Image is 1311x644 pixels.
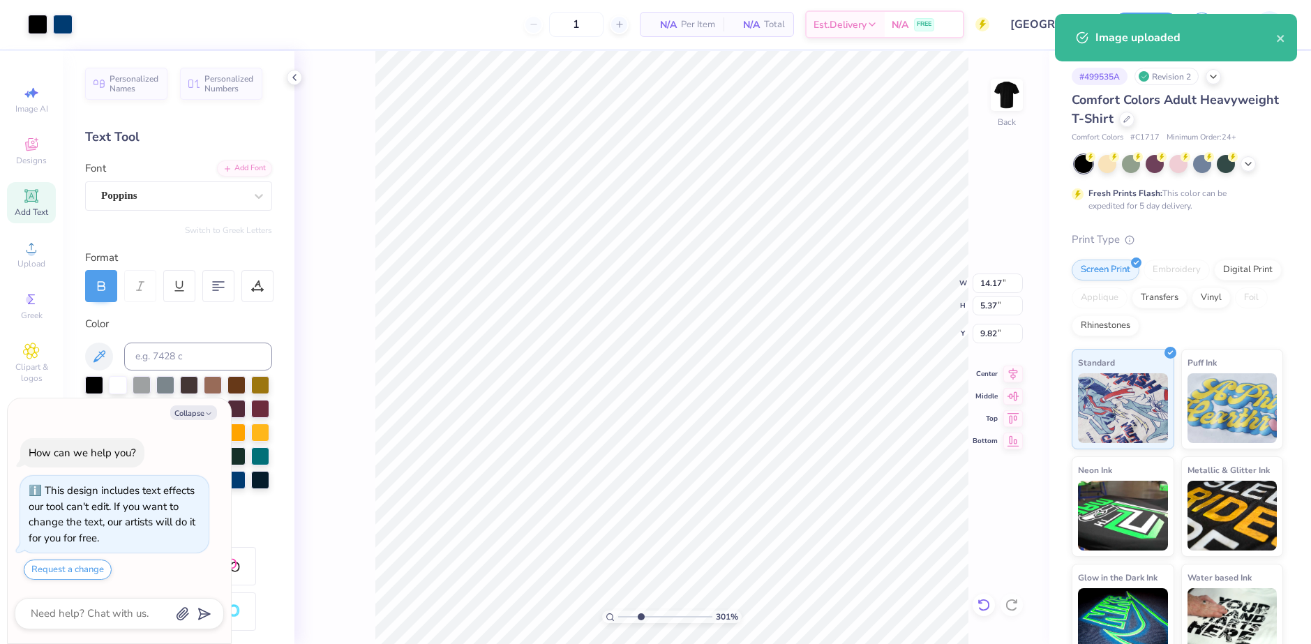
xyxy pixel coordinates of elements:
button: Switch to Greek Letters [185,225,272,236]
div: Applique [1072,287,1128,308]
div: Screen Print [1072,260,1139,280]
div: This design includes text effects our tool can't edit. If you want to change the text, our artist... [29,484,195,545]
strong: Fresh Prints Flash: [1088,188,1162,199]
span: Per Item [681,17,715,32]
button: Collapse [170,405,217,420]
img: Neon Ink [1078,481,1168,551]
span: Water based Ink [1188,570,1252,585]
span: Glow in the Dark Ink [1078,570,1158,585]
div: Add Font [217,160,272,177]
div: Foil [1235,287,1268,308]
span: Comfort Colors Adult Heavyweight T-Shirt [1072,91,1279,127]
span: 301 % [716,611,738,623]
div: Back [998,116,1016,128]
span: FREE [917,20,931,29]
span: # C1717 [1130,132,1160,144]
span: Metallic & Glitter Ink [1188,463,1270,477]
span: Personalized Names [110,74,159,93]
div: Digital Print [1214,260,1282,280]
button: close [1276,29,1286,46]
input: e.g. 7428 c [124,343,272,370]
span: Upload [17,258,45,269]
div: Text Tool [85,128,272,147]
img: Puff Ink [1188,373,1278,443]
img: Back [993,81,1021,109]
input: – – [549,12,604,37]
div: # 499535A [1072,68,1128,85]
div: Revision 2 [1134,68,1199,85]
div: Transfers [1132,287,1188,308]
span: Greek [21,310,43,321]
span: Center [973,369,998,379]
span: Total [764,17,785,32]
span: Image AI [15,103,48,114]
span: Top [973,414,998,424]
div: Rhinestones [1072,315,1139,336]
label: Font [85,160,106,177]
span: Designs [16,155,47,166]
span: Comfort Colors [1072,132,1123,144]
div: This color can be expedited for 5 day delivery. [1088,187,1260,212]
div: Color [85,316,272,332]
input: Untitled Design [1000,10,1102,38]
img: Metallic & Glitter Ink [1188,481,1278,551]
div: Image uploaded [1095,29,1276,46]
span: Est. Delivery [814,17,867,32]
span: Standard [1078,355,1115,370]
span: Middle [973,391,998,401]
img: Standard [1078,373,1168,443]
div: How can we help you? [29,446,136,460]
span: Puff Ink [1188,355,1217,370]
div: Print Type [1072,232,1283,248]
div: Vinyl [1192,287,1231,308]
span: N/A [649,17,677,32]
div: Format [85,250,274,266]
div: Embroidery [1144,260,1210,280]
span: Add Text [15,207,48,218]
span: N/A [892,17,908,32]
span: Clipart & logos [7,361,56,384]
span: Neon Ink [1078,463,1112,477]
span: Minimum Order: 24 + [1167,132,1236,144]
span: N/A [732,17,760,32]
span: Personalized Numbers [204,74,254,93]
button: Request a change [24,560,112,580]
span: Bottom [973,436,998,446]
